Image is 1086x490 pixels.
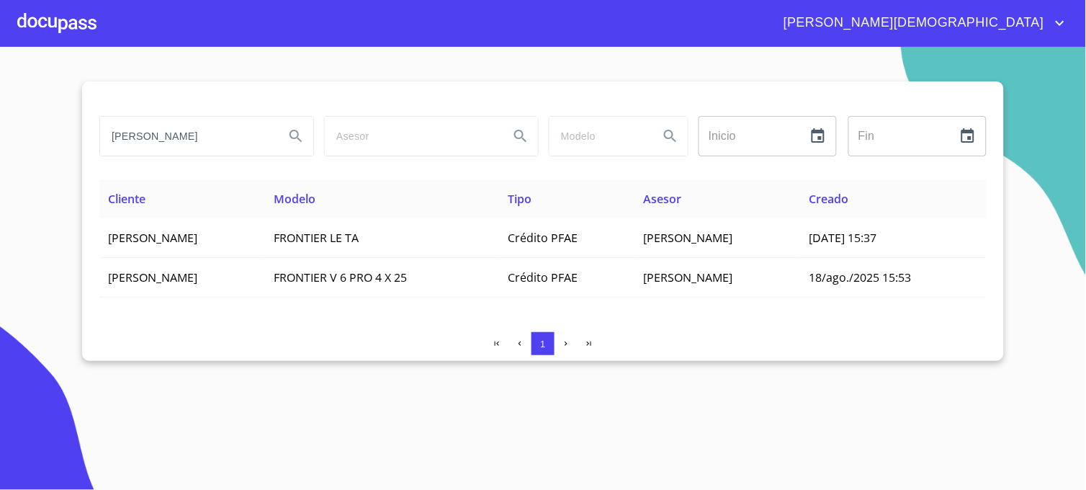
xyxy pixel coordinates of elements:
span: [PERSON_NAME] [108,230,197,246]
button: Search [653,119,688,153]
span: Creado [809,191,849,207]
input: search [549,117,647,156]
span: 1 [540,339,545,349]
span: Crédito PFAE [508,269,578,285]
span: [DATE] 15:37 [809,230,877,246]
span: [PERSON_NAME] [108,269,197,285]
span: FRONTIER V 6 PRO 4 X 25 [274,269,407,285]
span: Modelo [274,191,315,207]
button: Search [279,119,313,153]
span: Asesor [644,191,682,207]
span: Tipo [508,191,531,207]
span: [PERSON_NAME] [644,230,733,246]
span: [PERSON_NAME][DEMOGRAPHIC_DATA] [773,12,1051,35]
span: 18/ago./2025 15:53 [809,269,912,285]
span: Cliente [108,191,145,207]
input: search [325,117,498,156]
span: FRONTIER LE TA [274,230,359,246]
span: Crédito PFAE [508,230,578,246]
input: search [100,117,273,156]
button: 1 [531,332,555,355]
span: [PERSON_NAME] [644,269,733,285]
button: account of current user [773,12,1069,35]
button: Search [503,119,538,153]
